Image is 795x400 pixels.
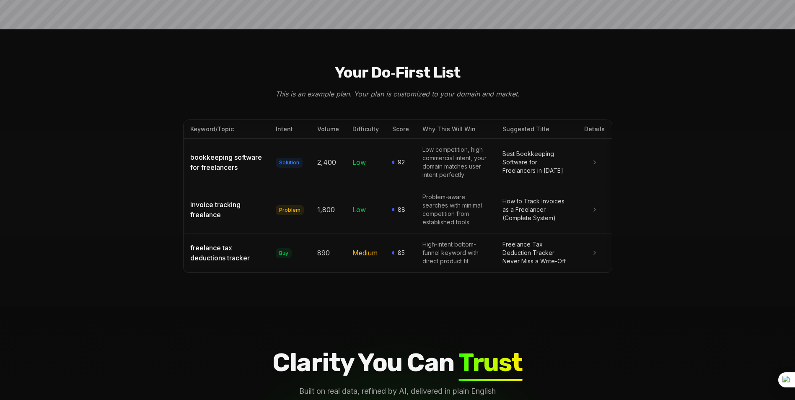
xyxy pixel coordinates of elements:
[386,120,416,139] th: Score
[496,138,578,186] td: Best Bookkeeping Software for Freelancers in [DATE]
[398,205,409,214] span: 88
[352,158,366,166] span: Low
[311,233,346,272] td: 890
[416,138,495,186] td: Low competition, high commercial intent, your domain matches user intent perfectly
[416,120,495,139] th: Why This Will Win
[496,233,578,272] td: Freelance Tax Deduction Tracker: Never Miss a Write-Off
[416,186,495,233] td: Problem-aware searches with minimal competition from established tools
[496,120,578,139] th: Suggested Title
[496,186,578,233] td: How to Track Invoices as a Freelancer (Complete System)
[416,233,495,272] td: High-intent bottom-funnel keyword with direct product fit
[276,205,304,215] span: Problem
[352,205,366,214] span: Low
[269,120,311,139] th: Intent
[311,120,346,139] th: Volume
[183,63,612,82] h2: Your Do‑First List
[352,249,378,257] span: Medium
[190,243,263,263] div: freelance tax deductions tracker
[257,385,539,397] p: Built on real data, refined by AI, delivered in plain English
[577,120,611,139] th: Details
[184,120,269,139] th: Keyword/Topic
[346,120,386,139] th: Difficulty
[183,347,612,378] h2: Clarity You Can
[398,158,409,166] span: 92
[311,138,346,186] td: 2,400
[275,90,520,98] em: This is an example plan. Your plan is customized to your domain and market.
[458,348,523,377] span: Trust
[190,152,263,172] div: bookkeeping software for freelancers
[311,186,346,233] td: 1,800
[276,158,303,168] span: Solution
[190,200,263,220] div: invoice tracking freelance
[276,248,292,258] span: Buy
[398,249,409,257] span: 85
